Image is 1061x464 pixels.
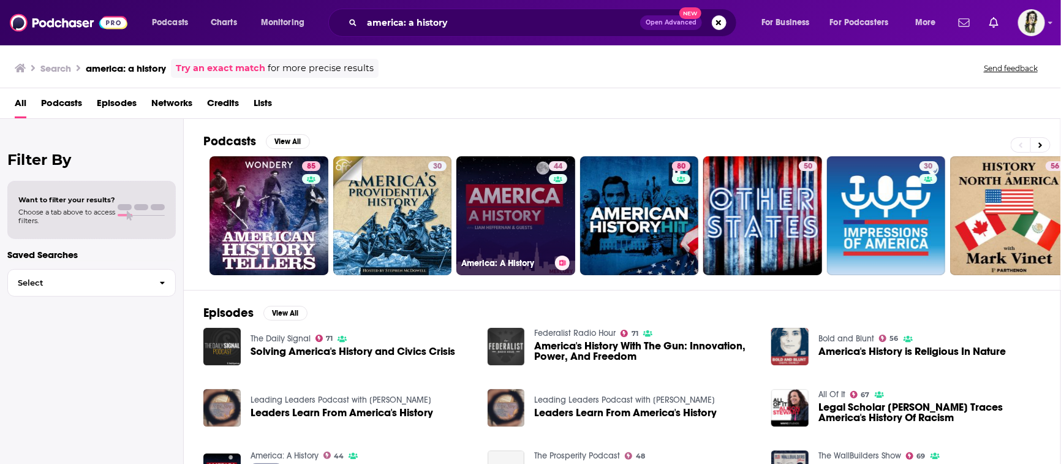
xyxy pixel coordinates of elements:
img: Legal Scholar Jeffery Robinson Traces America's History Of Racism [771,389,809,427]
span: 30 [924,161,933,173]
span: Charts [211,14,237,31]
span: Logged in as poppyhat [1018,9,1045,36]
div: Search podcasts, credits, & more... [340,9,749,37]
a: America's History With The Gun: Innovation, Power, And Freedom [488,328,525,365]
img: Leaders Learn From America's History [203,389,241,427]
a: Show notifications dropdown [954,12,975,33]
a: Bold and Blunt [818,333,874,344]
a: The Daily Signal [251,333,311,344]
span: 44 [554,161,562,173]
button: Show profile menu [1018,9,1045,36]
button: Open AdvancedNew [640,15,702,30]
a: Try an exact match [176,61,265,75]
h3: America: A History [461,258,550,268]
button: Select [7,269,176,297]
button: open menu [907,13,951,32]
a: 85 [302,161,320,171]
button: open menu [252,13,320,32]
a: The WallBuilders Show [818,451,901,461]
a: 30 [333,156,452,275]
a: 85 [210,156,328,275]
h2: Episodes [203,305,254,321]
span: 85 [307,161,315,173]
a: Podchaser - Follow, Share and Rate Podcasts [10,11,127,34]
img: America's History is Religious In Nature [771,328,809,365]
span: Monitoring [261,14,304,31]
span: 80 [677,161,685,173]
button: open menu [822,13,907,32]
a: 30 [827,156,946,275]
a: 80 [672,161,690,171]
a: All [15,93,26,118]
span: 50 [804,161,812,173]
button: View All [263,306,308,321]
a: America's History is Religious In Nature [818,346,1006,357]
a: Federalist Radio Hour [534,328,616,338]
span: for more precise results [268,61,374,75]
span: Legal Scholar [PERSON_NAME] Traces America's History Of Racism [818,402,1041,423]
span: Want to filter your results? [18,196,115,204]
a: Podcasts [41,93,82,118]
input: Search podcasts, credits, & more... [362,13,640,32]
span: 30 [433,161,442,173]
h2: Podcasts [203,134,256,149]
span: Networks [151,93,192,118]
p: Saved Searches [7,249,176,261]
a: 69 [906,452,926,460]
img: User Profile [1018,9,1045,36]
a: 50 [703,156,822,275]
span: 69 [917,454,926,459]
button: View All [266,134,310,149]
h3: america: a history [86,63,166,74]
span: Choose a tab above to access filters. [18,208,115,225]
span: 56 [1051,161,1059,173]
img: Solving America's History and Civics Crisis [203,328,241,365]
h2: Filter By [7,151,176,169]
span: Open Advanced [646,20,697,26]
span: 71 [632,331,638,337]
a: 44 [323,452,344,459]
a: 30 [428,161,447,171]
a: All Of It [818,389,845,400]
span: 48 [636,454,645,459]
a: Legal Scholar Jeffery Robinson Traces America's History Of Racism [818,402,1041,423]
span: America's History With The Gun: Innovation, Power, And Freedom [534,341,757,362]
span: 67 [861,392,870,398]
a: Leading Leaders Podcast with J Loren Norris [534,395,715,405]
a: Episodes [97,93,137,118]
h3: Search [40,63,71,74]
a: 44 [549,161,567,171]
a: 71 [315,335,333,342]
span: For Business [761,14,810,31]
a: 48 [625,452,645,460]
span: Podcasts [152,14,188,31]
a: Solving America's History and Civics Crisis [251,346,455,357]
span: Credits [207,93,239,118]
a: 30 [919,161,938,171]
a: Leaders Learn From America's History [251,408,433,418]
span: New [679,7,701,19]
img: Leaders Learn From America's History [488,389,525,427]
a: PodcastsView All [203,134,310,149]
a: Charts [203,13,244,32]
span: For Podcasters [830,14,889,31]
a: 44America: A History [456,156,575,275]
button: Send feedback [980,63,1041,74]
a: Lists [254,93,272,118]
a: Leading Leaders Podcast with J Loren Norris [251,395,431,405]
span: 71 [326,336,333,341]
span: 44 [334,454,344,459]
a: Leaders Learn From America's History [534,408,717,418]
